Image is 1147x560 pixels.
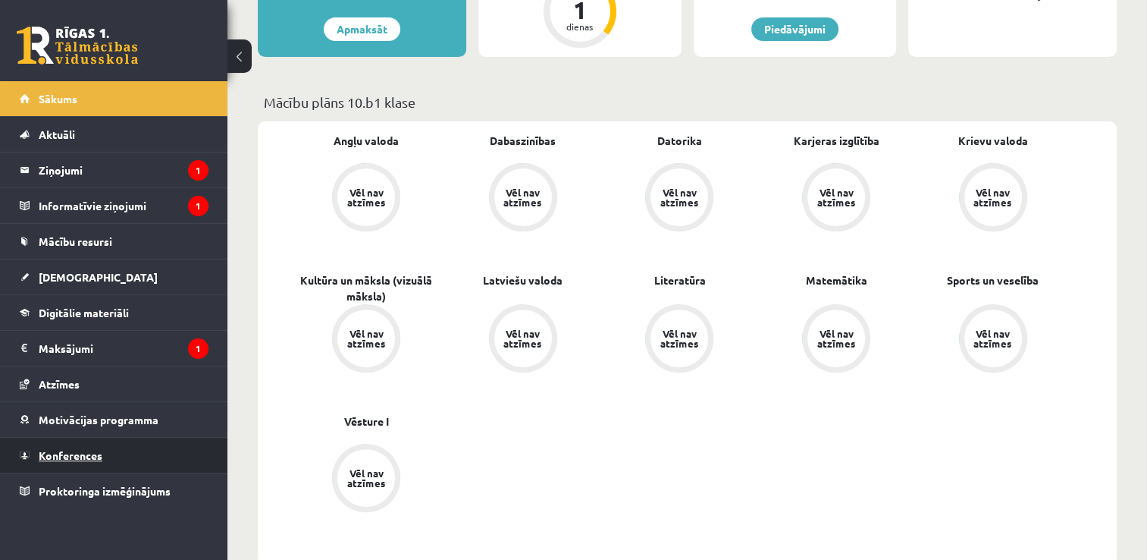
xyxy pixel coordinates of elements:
[657,133,702,149] a: Datorika
[39,188,208,223] legend: Informatīvie ziņojumi
[601,304,758,376] a: Vēl nav atzīmes
[601,163,758,234] a: Vēl nav atzīmes
[20,438,208,473] a: Konferences
[758,163,915,234] a: Vēl nav atzīmes
[958,133,1028,149] a: Krievu valoda
[39,413,158,426] span: Motivācijas programma
[794,133,879,149] a: Karjeras izglītība
[972,329,1014,348] div: Vēl nav atzīmes
[557,22,603,31] div: dienas
[490,133,556,149] a: Dabaszinības
[345,329,387,348] div: Vēl nav atzīmes
[39,92,77,105] span: Sākums
[345,187,387,207] div: Vēl nav atzīmes
[502,329,544,348] div: Vēl nav atzīmes
[914,304,1071,376] a: Vēl nav atzīmes
[188,160,208,181] i: 1
[324,17,400,41] a: Apmaksāt
[20,188,208,223] a: Informatīvie ziņojumi1
[188,196,208,216] i: 1
[758,304,915,376] a: Vēl nav atzīmes
[20,402,208,437] a: Motivācijas programma
[344,414,389,429] a: Vēsture I
[20,331,208,366] a: Maksājumi1
[39,127,75,141] span: Aktuāli
[20,81,208,116] a: Sākums
[653,272,705,288] a: Literatūra
[20,260,208,294] a: [DEMOGRAPHIC_DATA]
[288,272,445,304] a: Kultūra un māksla (vizuālā māksla)
[334,133,399,149] a: Angļu valoda
[914,163,1071,234] a: Vēl nav atzīmes
[751,17,838,41] a: Piedāvājumi
[445,304,602,376] a: Vēl nav atzīmes
[288,444,445,515] a: Vēl nav atzīmes
[39,448,102,462] span: Konferences
[39,270,158,284] span: [DEMOGRAPHIC_DATA]
[17,27,138,64] a: Rīgas 1. Tālmācības vidusskola
[20,367,208,401] a: Atzīmes
[20,295,208,330] a: Digitālie materiāli
[264,92,1111,112] p: Mācību plāns 10.b1 klase
[39,153,208,187] legend: Ziņojumi
[20,153,208,187] a: Ziņojumi1
[39,234,112,248] span: Mācību resursi
[20,224,208,259] a: Mācību resursi
[815,329,857,348] div: Vēl nav atzīmes
[658,187,700,207] div: Vēl nav atzīmes
[658,329,700,348] div: Vēl nav atzīmes
[502,187,544,207] div: Vēl nav atzīmes
[288,304,445,376] a: Vēl nav atzīmes
[20,473,208,508] a: Proktoringa izmēģinājums
[483,272,563,288] a: Latviešu valoda
[39,306,129,319] span: Digitālie materiāli
[39,377,80,391] span: Atzīmes
[39,331,208,366] legend: Maksājumi
[345,468,387,488] div: Vēl nav atzīmes
[288,163,445,234] a: Vēl nav atzīmes
[39,484,171,498] span: Proktoringa izmēģinājums
[20,117,208,152] a: Aktuāli
[806,272,867,288] a: Matemātika
[947,272,1039,288] a: Sports un veselība
[815,187,857,207] div: Vēl nav atzīmes
[972,187,1014,207] div: Vēl nav atzīmes
[445,163,602,234] a: Vēl nav atzīmes
[188,338,208,359] i: 1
